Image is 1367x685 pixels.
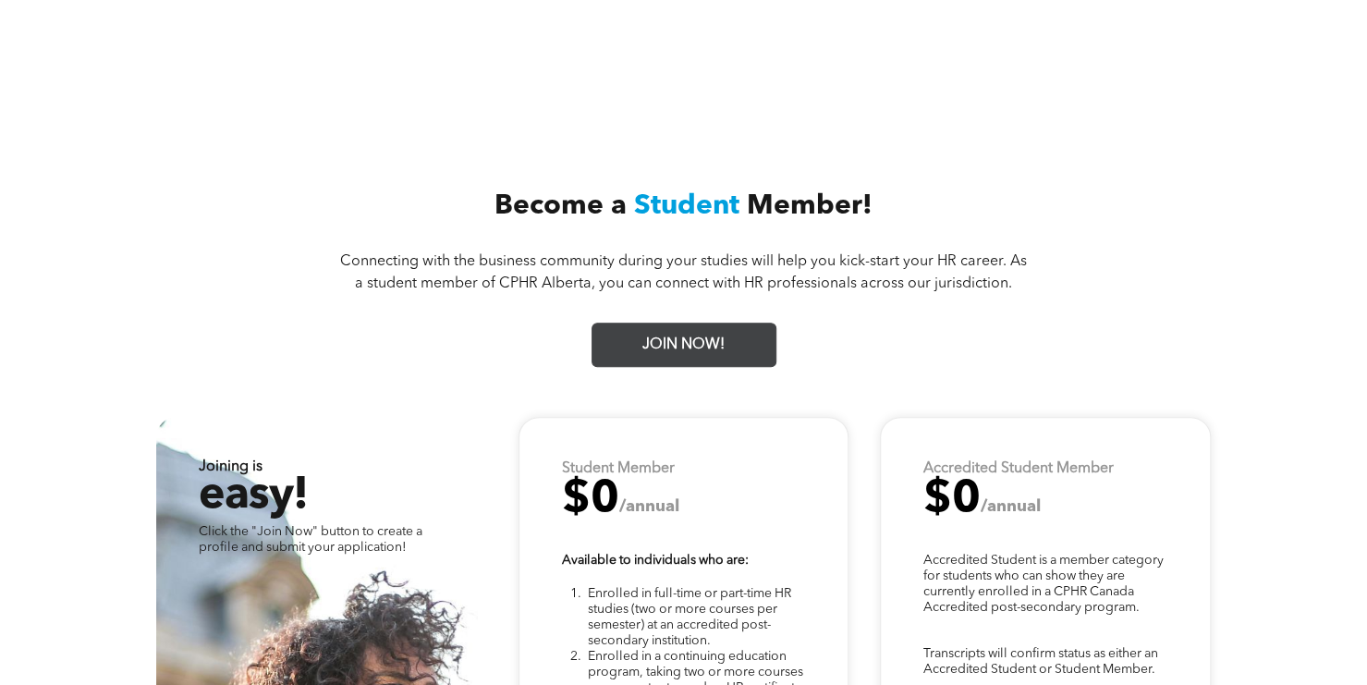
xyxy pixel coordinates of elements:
[199,525,422,554] span: Click the "Join Now" button to create a profile and submit your application!
[618,498,678,515] span: /annual
[561,554,748,567] strong: Available to individuals who are:
[636,327,731,363] span: JOIN NOW!
[923,461,1114,476] strong: Accredited Student Member
[923,478,981,522] span: $0
[587,587,790,647] span: Enrolled in full-time or part-time HR studies (two or more courses per semester) at an accredited...
[923,554,1164,614] span: Accredited Student is a member category for students who can show they are currently enrolled in ...
[634,192,739,220] span: Student
[340,254,1027,291] span: Connecting with the business community during your studies will help you kick-start your HR caree...
[561,478,618,522] span: $0
[592,323,776,367] a: JOIN NOW!
[199,459,262,474] strong: Joining is
[747,192,873,220] span: Member!
[561,461,674,476] strong: Student Member
[923,647,1158,676] span: Transcripts will confirm status as either an Accredited Student or Student Member.
[494,192,627,220] span: Become a
[199,474,308,519] span: easy!
[981,498,1041,515] span: /annual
